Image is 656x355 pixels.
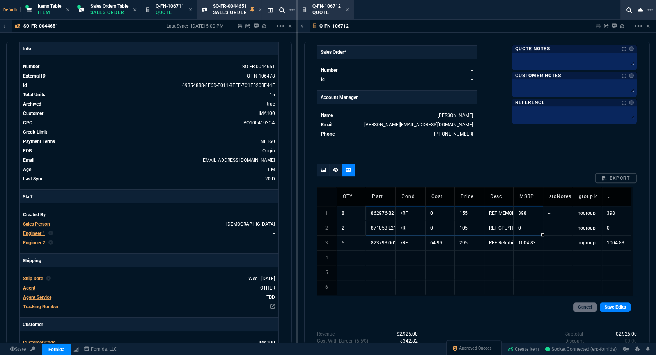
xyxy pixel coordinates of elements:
tr: undefined [23,128,275,136]
span: OTHER [260,285,275,291]
span: -- [273,240,275,245]
tr: undefined [23,339,275,346]
span: Engineer 2 [23,240,45,245]
p: [DATE] 5:00 PM [191,23,223,29]
td: -- [543,235,573,250]
span: See Marketplace Order [182,83,275,88]
tr: See Marketplace Order [23,63,275,71]
td: Cost [425,187,455,206]
p: Shipping [20,254,278,267]
td: 398 [602,206,631,221]
tr: undefined [321,111,473,119]
p: spec.value [393,337,418,344]
p: spec.value [609,330,637,337]
td: 6 [317,280,337,295]
td: 64.99 [425,235,455,250]
span: See Marketplace Order [242,64,275,69]
td: 823793-001 [366,235,395,250]
mat-icon: Example home icon [634,21,643,31]
span: TBD [266,295,275,300]
td: 295 [454,235,484,250]
p: Last Sync: [167,23,191,29]
td: 871053-L21 [366,221,395,235]
nx-icon: Close Tab [259,7,262,13]
span: Payment Terms [23,139,55,144]
span: 7/23/25 => 7:00 PM [267,167,275,172]
mat-icon: Example home icon [276,21,285,31]
td: /RF [395,235,425,250]
span: 2925 [616,331,637,337]
span: id [23,83,27,88]
span: Archived [23,101,41,107]
tr: undefined [23,91,275,99]
td: groupId [573,187,602,206]
tr: 7/30/25 => 5:00 PM [23,175,275,183]
td: -- [543,221,573,235]
td: nogroup [573,235,602,250]
span: ap_na-ca@imaginecommunications.com [202,157,275,163]
p: SO-FR-0044651 [23,23,58,29]
nx-icon: Clear selected rep [48,239,53,246]
td: 2 [337,221,366,235]
nx-icon: Close Tab [189,7,192,13]
span: SO-FR-0044651 [213,4,247,9]
p: undefined [565,337,584,344]
td: 155 [454,206,484,221]
td: 1004.83 [602,235,631,250]
nx-icon: Back to Table [301,23,305,29]
td: 0 [425,221,455,235]
span: Created By [23,212,46,217]
td: 1004.83 [513,235,543,250]
span: Sales Person [23,221,50,227]
tr: undefined [23,119,275,127]
a: Save Edits [600,302,631,312]
tr: undefined [321,130,473,138]
td: /RF [395,206,425,221]
td: 0 [513,221,543,235]
a: IMA100 [259,111,275,116]
tr: undefined [23,220,275,228]
span: Age [23,167,31,172]
td: 0 [602,221,631,235]
span: Agent Service [23,295,51,300]
tr: undefined [23,211,275,219]
span: Number [23,64,39,69]
p: Quote [312,9,341,16]
span: -- [273,212,275,217]
nx-icon: Close Workbench [635,5,646,15]
span: 0 [625,338,637,344]
span: Email [321,122,332,127]
td: -- [543,206,573,221]
span: 2025-07-30T00:00:00.000Z [248,276,275,281]
a: export [595,173,637,183]
tr: undefined [23,275,275,283]
span: VAHI [226,221,275,227]
p: Customer [20,318,278,331]
span: Tracking Number [23,304,59,309]
td: J [602,187,631,206]
a: Global State [8,346,28,353]
span: Agent [23,285,35,291]
nx-icon: Clear selected rep [48,230,53,237]
span: CPO [23,120,32,125]
span: true [267,101,275,107]
a: [PERSON_NAME][EMAIL_ADDRESS][DOMAIN_NAME] [364,122,473,127]
td: nogroup [573,221,602,235]
tr: undefined [23,110,275,117]
a: PO1004193CA [243,120,275,125]
a: -- [265,304,267,309]
p: Sales Order* [317,46,477,59]
td: 862976-B21 [366,206,395,221]
td: 0 [425,206,455,221]
p: spec.value [390,330,418,337]
p: Quote Notes [515,46,550,52]
p: Cost With Burden (5.5%) [317,337,368,344]
span: 7/30/25 => 5:00 PM [265,176,275,182]
span: Last Sync [23,176,43,182]
span: Socket Connected (erp-fornida) [545,346,617,352]
nx-icon: Search [623,5,635,15]
td: 5 [337,235,366,250]
a: -- [471,67,473,73]
p: Q-FN-106712 [319,23,349,29]
td: 5 [317,265,337,280]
